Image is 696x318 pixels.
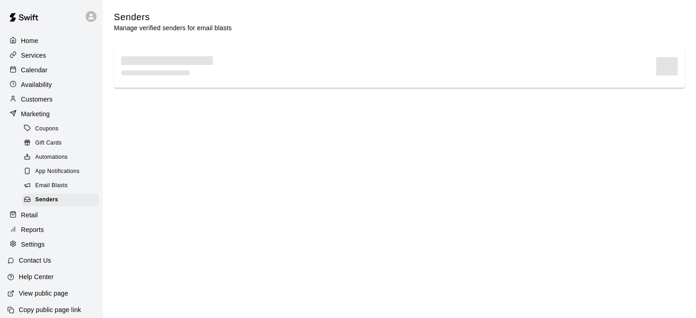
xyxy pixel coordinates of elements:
span: Email Blasts [35,181,68,190]
div: App Notifications [22,165,99,178]
a: Services [7,49,96,62]
p: Manage verified senders for email blasts [114,23,232,32]
div: Gift Cards [22,137,99,150]
div: Senders [22,194,99,206]
a: Settings [7,237,96,251]
a: Senders [22,193,103,207]
a: Reports [7,223,96,237]
p: Help Center [19,272,54,281]
p: Services [21,51,46,60]
p: Copy public page link [19,305,81,314]
a: Availability [7,78,96,92]
p: Reports [21,225,44,234]
p: Settings [21,240,45,249]
a: Email Blasts [22,179,103,193]
a: App Notifications [22,165,103,179]
a: Retail [7,208,96,222]
p: Marketing [21,109,50,119]
div: Email Blasts [22,179,99,192]
p: View public page [19,289,68,298]
a: Coupons [22,122,103,136]
a: Customers [7,92,96,106]
div: Coupons [22,123,99,135]
span: Gift Cards [35,139,62,148]
h5: Senders [114,11,232,23]
a: Marketing [7,107,96,121]
span: App Notifications [35,167,80,176]
div: Automations [22,151,99,164]
span: Senders [35,195,58,205]
p: Home [21,36,38,45]
p: Retail [21,210,38,220]
span: Coupons [35,124,59,134]
p: Availability [21,80,52,89]
a: Home [7,34,96,48]
a: Calendar [7,63,96,77]
span: Automations [35,153,68,162]
a: Automations [22,151,103,165]
p: Calendar [21,65,48,75]
a: Gift Cards [22,136,103,150]
p: Customers [21,95,53,104]
p: Contact Us [19,256,51,265]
